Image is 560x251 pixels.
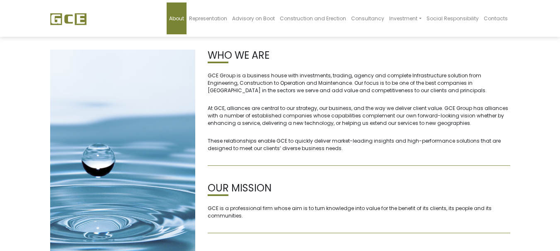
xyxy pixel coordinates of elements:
span: Contacts [484,15,508,22]
p: These relationships enable GCE to quickly deliver market-leading insights and high-performance so... [208,137,510,152]
span: About [169,15,184,22]
a: Construction and Erection [277,2,349,34]
img: GCE Group [50,13,87,25]
a: Investment [387,2,424,34]
span: Representation [189,15,227,22]
a: Consultancy [349,2,387,34]
span: Construction and Erection [280,15,346,22]
a: Advisory on Boot [230,2,277,34]
a: Representation [187,2,230,34]
span: Consultancy [351,15,384,22]
p: GCE Group is a business house with investments, trading, agency and complete Infrastructure solut... [208,72,510,94]
span: Social Responsibility [427,15,479,22]
p: GCE is a professional firm whose aim is to turn knowledge into value for the benefit of its clien... [208,205,510,220]
span: Investment [389,15,417,22]
p: At GCE, alliances are central to our strategy, our business, and the way we deliver client value.... [208,105,510,127]
h2: WHO WE ARE [208,50,510,62]
a: About [167,2,187,34]
a: Social Responsibility [424,2,481,34]
h2: OUR MISSION [208,182,510,194]
a: Contacts [481,2,510,34]
span: Advisory on Boot [232,15,275,22]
